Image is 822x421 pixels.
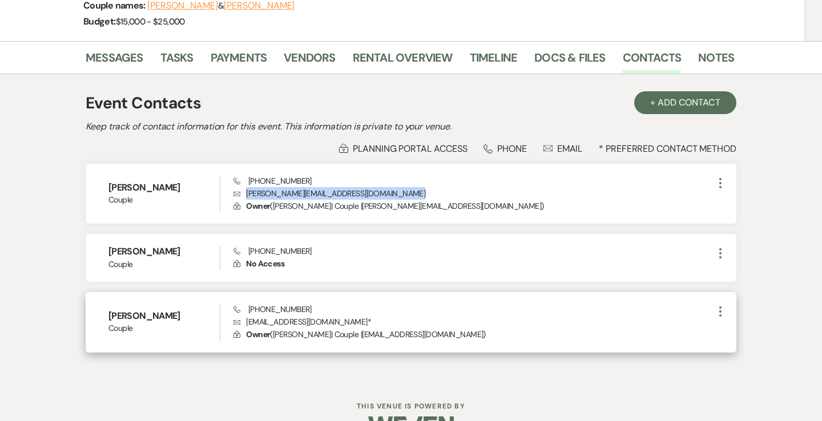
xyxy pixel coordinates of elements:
[160,48,194,74] a: Tasks
[147,1,218,10] button: [PERSON_NAME]
[246,258,284,269] span: No Access
[224,1,295,10] button: [PERSON_NAME]
[353,48,453,74] a: Rental Overview
[108,181,220,194] h6: [PERSON_NAME]
[246,201,270,211] span: Owner
[233,246,312,256] span: [PHONE_NUMBER]
[534,48,605,74] a: Docs & Files
[339,143,467,155] div: Planning Portal Access
[108,258,220,270] span: Couple
[233,187,714,200] p: [PERSON_NAME][EMAIL_ADDRESS][DOMAIN_NAME]
[634,91,736,114] button: + Add Contact
[211,48,267,74] a: Payments
[233,328,714,341] p: ( [PERSON_NAME] | Couple | [EMAIL_ADDRESS][DOMAIN_NAME] )
[108,194,220,206] span: Couple
[86,143,736,155] div: * Preferred Contact Method
[623,48,682,74] a: Contacts
[483,143,527,155] div: Phone
[233,304,312,314] span: [PHONE_NUMBER]
[233,176,312,186] span: [PHONE_NUMBER]
[246,329,270,339] span: Owner
[108,322,220,334] span: Couple
[116,16,185,27] span: $15,000 - $25,000
[543,143,583,155] div: Email
[108,310,220,322] h6: [PERSON_NAME]
[108,245,220,258] h6: [PERSON_NAME]
[233,315,714,328] p: [EMAIL_ADDRESS][DOMAIN_NAME] *
[233,200,714,212] p: ( [PERSON_NAME] | Couple | [PERSON_NAME][EMAIL_ADDRESS][DOMAIN_NAME] )
[698,48,734,74] a: Notes
[86,91,201,115] h1: Event Contacts
[470,48,518,74] a: Timeline
[83,15,116,27] span: Budget:
[284,48,335,74] a: Vendors
[86,120,736,133] h2: Keep track of contact information for this event. This information is private to your venue.
[86,48,143,74] a: Messages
